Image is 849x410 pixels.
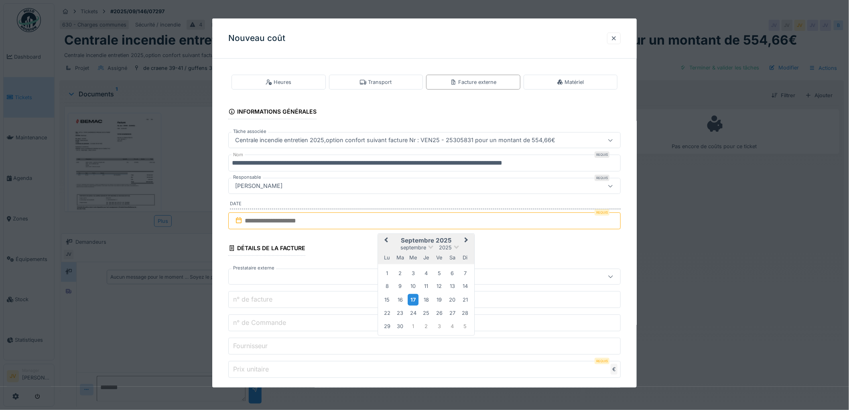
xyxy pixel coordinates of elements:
[228,242,305,256] div: Détails de la facture
[434,281,445,292] div: Choose vendredi 12 septembre 2025
[408,321,418,332] div: Choose mercredi 1 octobre 2025
[421,268,432,279] div: Choose jeudi 4 septembre 2025
[434,294,445,305] div: Choose vendredi 19 septembre 2025
[379,235,392,247] button: Previous Month
[460,294,471,305] div: Choose dimanche 21 septembre 2025
[232,136,559,145] div: Centrale incendie entretien 2025,option confort suivant facture Nr : VEN25 - 25305831 pour un mon...
[378,237,474,244] h2: septembre 2025
[232,128,268,135] label: Tâche associée
[232,294,274,304] label: n° de facture
[232,341,269,351] label: Fournisseur
[595,175,609,181] div: Requis
[228,106,317,119] div: Informations générales
[382,268,392,279] div: Choose lundi 1 septembre 2025
[460,321,471,332] div: Choose dimanche 5 octobre 2025
[595,151,609,158] div: Requis
[232,174,263,181] label: Responsable
[382,252,392,263] div: lundi
[395,281,406,292] div: Choose mardi 9 septembre 2025
[434,308,445,318] div: Choose vendredi 26 septembre 2025
[461,235,473,247] button: Next Month
[382,308,392,318] div: Choose lundi 22 septembre 2025
[447,308,458,318] div: Choose samedi 27 septembre 2025
[421,321,432,332] div: Choose jeudi 2 octobre 2025
[557,78,584,86] div: Matériel
[439,245,452,251] span: 2025
[460,308,471,318] div: Choose dimanche 28 septembre 2025
[421,308,432,318] div: Choose jeudi 25 septembre 2025
[434,321,445,332] div: Choose vendredi 3 octobre 2025
[408,252,418,263] div: mercredi
[421,294,432,305] div: Choose jeudi 18 septembre 2025
[447,252,458,263] div: samedi
[460,268,471,279] div: Choose dimanche 7 septembre 2025
[232,182,286,190] div: [PERSON_NAME]
[408,294,418,306] div: Choose mercredi 17 septembre 2025
[232,364,270,374] label: Prix unitaire
[381,267,472,332] div: Month septembre, 2025
[595,358,609,364] div: Requis
[382,281,392,292] div: Choose lundi 8 septembre 2025
[434,252,445,263] div: vendredi
[230,200,621,209] label: Date
[360,78,392,86] div: Transport
[595,209,609,216] div: Requis
[395,294,406,305] div: Choose mardi 16 septembre 2025
[421,252,432,263] div: jeudi
[447,268,458,279] div: Choose samedi 6 septembre 2025
[232,151,245,158] label: Nom
[232,265,276,271] label: Prestataire externe
[400,245,426,251] span: septembre
[228,33,285,43] h3: Nouveau coût
[447,281,458,292] div: Choose samedi 13 septembre 2025
[611,364,617,375] div: €
[450,78,496,86] div: Facture externe
[421,281,432,292] div: Choose jeudi 11 septembre 2025
[408,268,418,279] div: Choose mercredi 3 septembre 2025
[434,268,445,279] div: Choose vendredi 5 septembre 2025
[395,268,406,279] div: Choose mardi 2 septembre 2025
[460,252,471,263] div: dimanche
[447,294,458,305] div: Choose samedi 20 septembre 2025
[447,321,458,332] div: Choose samedi 4 octobre 2025
[266,78,291,86] div: Heures
[395,321,406,332] div: Choose mardi 30 septembre 2025
[382,294,392,305] div: Choose lundi 15 septembre 2025
[408,308,418,318] div: Choose mercredi 24 septembre 2025
[382,321,392,332] div: Choose lundi 29 septembre 2025
[395,308,406,318] div: Choose mardi 23 septembre 2025
[408,281,418,292] div: Choose mercredi 10 septembre 2025
[395,252,406,263] div: mardi
[460,281,471,292] div: Choose dimanche 14 septembre 2025
[232,318,288,327] label: n° de Commande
